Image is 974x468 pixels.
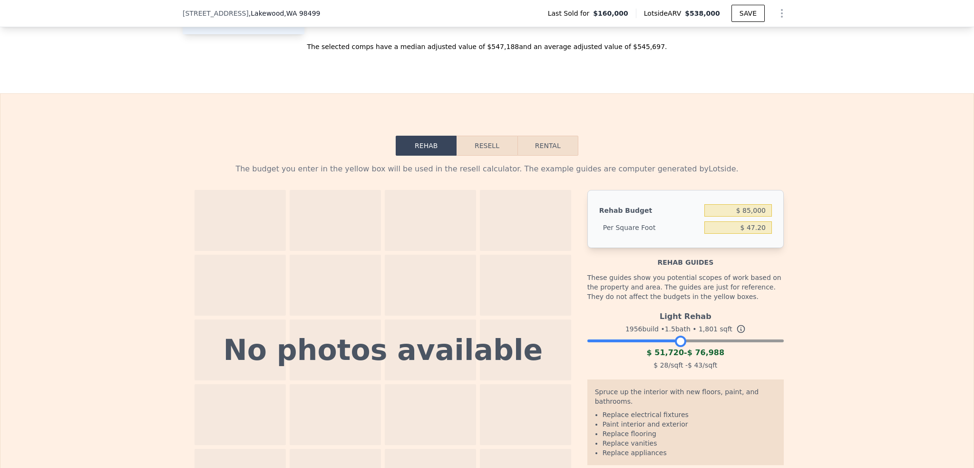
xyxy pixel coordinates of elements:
[396,136,457,156] button: Rehab
[644,9,685,18] span: Lotside ARV
[772,4,791,23] button: Show Options
[599,202,701,219] div: Rehab Budget
[190,163,784,175] div: The budget you enter in the yellow box will be used in the resell calculator. The example guides ...
[548,9,594,18] span: Last Sold for
[688,361,702,369] span: $ 43
[587,347,784,358] div: -
[595,387,776,410] div: Spruce up the interior with new floors, paint, and bathrooms.
[603,438,776,448] li: Replace vanities
[587,322,784,336] div: 1956 build • 1.5 bath • sqft
[183,34,791,51] div: The selected comps have a median adjusted value of $547,188 and an average adjusted value of $545...
[647,348,684,357] span: $ 51,720
[603,429,776,438] li: Replace flooring
[685,10,720,17] span: $538,000
[699,325,718,333] span: 1,801
[587,248,784,267] div: Rehab guides
[587,267,784,307] div: These guides show you potential scopes of work based on the property and area. The guides are jus...
[224,336,543,364] div: No photos available
[599,219,701,236] div: Per Square Foot
[587,307,784,322] div: Light Rehab
[603,448,776,458] li: Replace appliances
[593,9,628,18] span: $160,000
[517,136,578,156] button: Rental
[603,410,776,419] li: Replace electrical fixtures
[183,9,249,18] span: [STREET_ADDRESS]
[284,10,320,17] span: , WA 98499
[687,348,724,357] span: $ 76,988
[587,358,784,372] div: /sqft - /sqft
[731,5,765,22] button: SAVE
[457,136,517,156] button: Resell
[249,9,321,18] span: , Lakewood
[653,361,668,369] span: $ 28
[603,419,776,429] li: Paint interior and exterior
